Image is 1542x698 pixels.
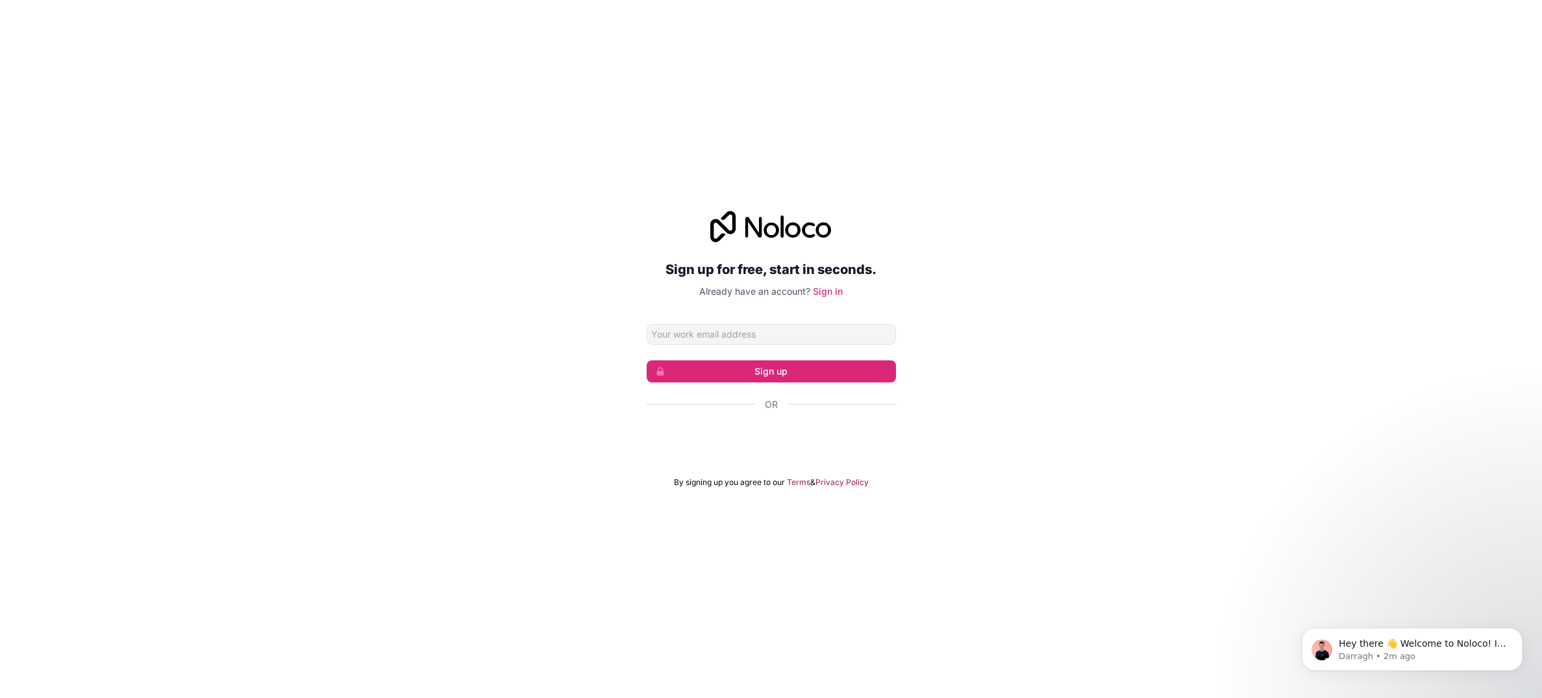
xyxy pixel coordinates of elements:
span: & [810,477,815,488]
iframe: Intercom notifications message [1282,601,1542,692]
h2: Sign up for free, start in seconds. [647,258,896,281]
a: Terms [787,477,810,488]
span: Already have an account? [699,286,810,297]
iframe: Sign in with Google Button [640,425,902,454]
a: Sign in [813,286,843,297]
span: Or [765,398,778,411]
button: Sign up [647,360,896,382]
input: Email address [647,324,896,345]
a: Privacy Policy [815,477,869,488]
span: By signing up you agree to our [674,477,785,488]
